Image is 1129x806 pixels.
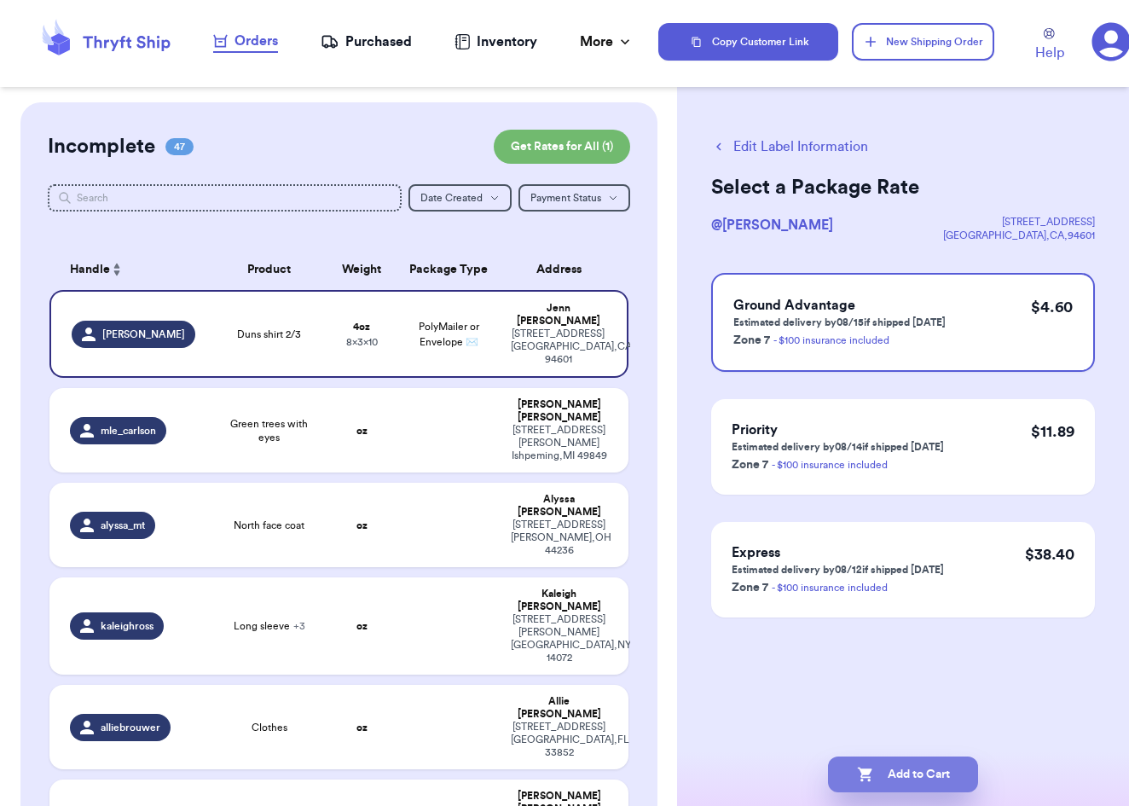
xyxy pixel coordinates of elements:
[356,621,368,631] strong: oz
[732,440,944,454] p: Estimated delivery by 08/14 if shipped [DATE]
[711,136,868,157] button: Edit Label Information
[356,426,368,436] strong: oz
[511,588,607,613] div: Kaleigh [PERSON_NAME]
[327,249,397,290] th: Weight
[356,722,368,733] strong: oz
[773,335,889,345] a: - $100 insurance included
[1031,295,1073,319] p: $ 4.60
[252,721,287,734] span: Clothes
[454,32,537,52] a: Inventory
[48,133,155,160] h2: Incomplete
[733,316,946,329] p: Estimated delivery by 08/15 if shipped [DATE]
[732,459,768,471] span: Zone 7
[101,424,156,438] span: mle_carlson
[828,757,978,792] button: Add to Cart
[943,229,1095,242] div: [GEOGRAPHIC_DATA] , CA , 94601
[732,546,780,560] span: Express
[102,328,185,341] span: [PERSON_NAME]
[101,619,153,633] span: kaleighross
[420,193,483,203] span: Date Created
[511,613,607,664] div: [STREET_ADDRESS][PERSON_NAME] [GEOGRAPHIC_DATA] , NY 14072
[580,32,634,52] div: More
[732,423,778,437] span: Priority
[346,337,378,347] span: 8 x 3 x 10
[732,582,768,594] span: Zone 7
[732,563,944,577] p: Estimated delivery by 08/12 if shipped [DATE]
[530,193,601,203] span: Payment Status
[222,417,317,444] span: Green trees with eyes
[353,322,370,332] strong: 4 oz
[356,520,368,531] strong: oz
[213,31,278,53] a: Orders
[733,299,855,312] span: Ground Advantage
[511,302,605,328] div: Jenn [PERSON_NAME]
[211,249,327,290] th: Product
[511,695,607,721] div: Allie [PERSON_NAME]
[518,184,630,212] button: Payment Status
[419,322,479,347] span: PolyMailer or Envelope ✉️
[852,23,994,61] button: New Shipping Order
[321,32,412,52] a: Purchased
[213,31,278,51] div: Orders
[1025,542,1074,566] p: $ 38.40
[711,174,1095,201] h2: Select a Package Rate
[511,424,607,462] div: [STREET_ADDRESS][PERSON_NAME] Ishpeming , MI 49849
[658,23,837,61] button: Copy Customer Link
[234,519,304,532] span: North face coat
[501,249,628,290] th: Address
[48,184,402,212] input: Search
[772,460,888,470] a: - $100 insurance included
[511,519,607,557] div: [STREET_ADDRESS] [PERSON_NAME] , OH 44236
[101,519,145,532] span: alyssa_mt
[408,184,512,212] button: Date Created
[293,621,305,631] span: + 3
[511,398,607,424] div: [PERSON_NAME] [PERSON_NAME]
[943,215,1095,229] div: [STREET_ADDRESS]
[511,721,607,759] div: [STREET_ADDRESS] [GEOGRAPHIC_DATA] , FL 33852
[101,721,160,734] span: alliebrouwer
[234,619,305,633] span: Long sleeve
[1035,28,1064,63] a: Help
[165,138,194,155] span: 47
[237,328,301,341] span: Duns shirt 2/3
[110,259,124,280] button: Sort ascending
[1031,420,1074,444] p: $ 11.89
[494,130,630,164] button: Get Rates for All (1)
[733,334,770,346] span: Zone 7
[397,249,501,290] th: Package Type
[511,493,607,519] div: Alyssa [PERSON_NAME]
[772,583,888,593] a: - $100 insurance included
[711,218,833,232] span: @ [PERSON_NAME]
[70,261,110,279] span: Handle
[1035,43,1064,63] span: Help
[511,328,605,366] div: [STREET_ADDRESS] [GEOGRAPHIC_DATA] , CA 94601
